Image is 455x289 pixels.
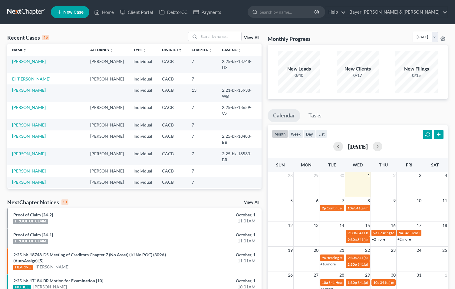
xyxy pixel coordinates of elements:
[7,34,49,41] div: Recent Cases
[346,7,447,18] a: Bayer [PERSON_NAME] & [PERSON_NAME]
[287,222,293,229] span: 12
[85,130,129,148] td: [PERSON_NAME]
[357,255,416,260] span: 341(a) meeting for [PERSON_NAME]
[364,247,371,254] span: 22
[354,206,442,210] span: 341(a) meeting for [PERSON_NAME] [PERSON_NAME]
[12,48,27,52] a: Nameunfold_more
[85,73,129,84] td: [PERSON_NAME]
[217,188,262,205] td: 2:25-bk-16225-VZ
[373,231,377,235] span: 9a
[399,231,403,235] span: 9a
[12,59,46,64] a: [PERSON_NAME]
[418,172,422,179] span: 3
[36,264,69,270] a: [PERSON_NAME]
[303,109,327,122] a: Tasks
[348,262,357,267] span: 2:30p
[129,73,157,84] td: Individual
[416,197,422,204] span: 10
[272,130,288,138] button: month
[129,56,157,73] td: Individual
[157,165,187,176] td: CACB
[217,130,262,148] td: 2:25-bk-18483-BB
[157,119,187,130] td: CACB
[13,265,33,270] div: HEARING
[157,56,187,73] td: CACB
[157,130,187,148] td: CACB
[358,262,387,267] span: 341(a) Meeting for
[326,255,406,260] span: Hearing for [PERSON_NAME] & [PERSON_NAME]
[157,188,187,205] td: CACB
[143,48,146,52] i: unfold_more
[209,48,212,52] i: unfold_more
[162,48,182,52] a: Districtunfold_more
[129,188,157,205] td: Individual
[13,219,48,224] div: PROOF OF CLAIM
[348,255,357,260] span: 9:30a
[328,280,415,285] span: 341 Hearing for [PERSON_NAME] & [PERSON_NAME]
[129,102,157,119] td: Individual
[12,151,46,156] a: [PERSON_NAME]
[134,48,146,52] a: Typeunfold_more
[187,130,217,148] td: 7
[290,197,293,204] span: 5
[187,102,217,119] td: 7
[7,199,68,206] div: NextChapter Notices
[406,162,412,167] span: Fri
[339,172,345,179] span: 30
[348,280,357,285] span: 1:30p
[157,102,187,119] td: CACB
[315,197,319,204] span: 6
[313,271,319,279] span: 27
[157,148,187,165] td: CACB
[278,72,320,78] div: 0/40
[13,232,53,237] a: Proof of Claim [24-1]
[390,222,396,229] span: 16
[85,148,129,165] td: [PERSON_NAME]
[416,222,422,229] span: 17
[63,10,84,15] span: New Case
[12,105,46,110] a: [PERSON_NAME]
[320,262,336,266] a: +10 more
[85,102,129,119] td: [PERSON_NAME]
[217,56,262,73] td: 2:25-bk-18748-DS
[358,280,416,285] span: 341(a) meeting for [PERSON_NAME]
[179,212,256,218] div: October, 1
[397,237,411,241] a: +2 more
[178,48,182,52] i: unfold_more
[395,65,438,72] div: New Filings
[187,56,217,73] td: 7
[322,280,328,285] span: 10a
[287,247,293,254] span: 19
[117,7,156,18] a: Client Portal
[85,165,129,176] td: [PERSON_NAME]
[13,252,166,263] a: 2:25-bk-18748-DS Meeting of Creditors Chapter 7 (No Asset) (I/J No POC) (309A) (AutoAssign) [5]
[364,271,371,279] span: 29
[12,76,50,81] a: El [PERSON_NAME]
[85,119,129,130] td: [PERSON_NAME]
[367,172,371,179] span: 1
[244,36,259,40] a: View All
[129,119,157,130] td: Individual
[217,148,262,165] td: 2:25-bk-18533-BR
[442,222,448,229] span: 18
[23,48,27,52] i: unfold_more
[348,237,357,242] span: 9:30a
[442,197,448,204] span: 11
[268,35,311,42] h3: Monthly Progress
[390,247,396,254] span: 23
[341,197,345,204] span: 7
[85,188,129,205] td: [PERSON_NAME]
[316,130,327,138] button: list
[339,247,345,254] span: 21
[313,172,319,179] span: 29
[199,32,241,41] input: Search by name...
[110,48,113,52] i: unfold_more
[339,222,345,229] span: 14
[431,162,439,167] span: Sat
[187,165,217,176] td: 7
[357,231,411,235] span: 341 Hearing for [PERSON_NAME]
[12,133,46,139] a: [PERSON_NAME]
[373,280,379,285] span: 10a
[157,73,187,84] td: CACB
[395,72,438,78] div: 0/15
